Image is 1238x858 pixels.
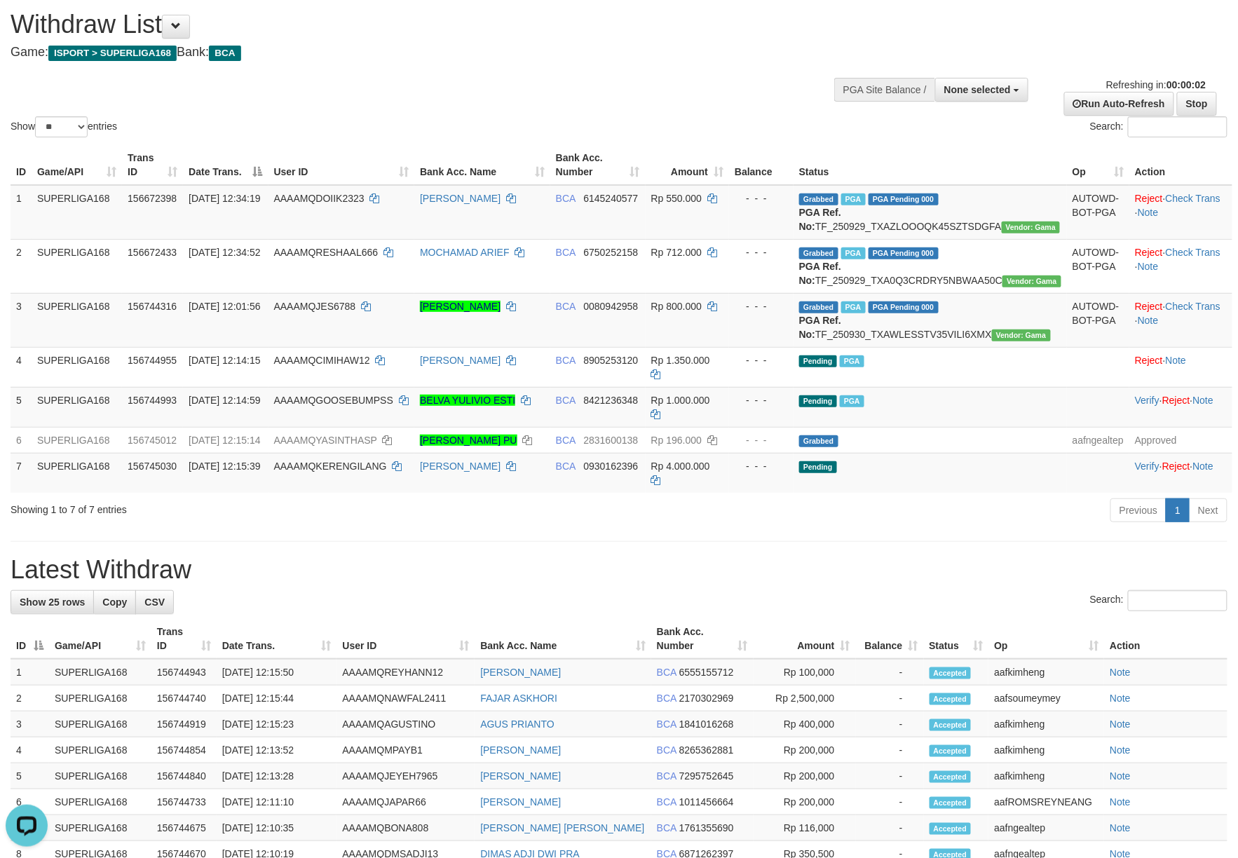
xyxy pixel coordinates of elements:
a: Run Auto-Refresh [1064,92,1174,116]
td: TF_250929_TXAZLOOOQK45SZTSDGFA [794,185,1067,240]
th: Date Trans.: activate to sort column descending [183,145,268,185]
span: Copy 2831600138 to clipboard [584,435,639,446]
a: Reject [1135,301,1163,312]
span: BCA [657,719,676,730]
span: Pending [799,461,837,473]
td: - [856,789,924,815]
a: Note [1138,261,1159,272]
div: - - - [735,191,788,205]
span: [DATE] 12:15:14 [189,435,260,446]
a: Note [1110,796,1131,808]
a: Note [1110,693,1131,704]
td: 1 [11,185,32,240]
th: Action [1129,145,1232,185]
span: BCA [556,461,576,472]
td: aafkimheng [988,763,1104,789]
span: Grabbed [799,301,838,313]
a: [PERSON_NAME] [480,667,561,678]
td: aafsoumeymey [988,686,1104,711]
h4: Game: Bank: [11,46,811,60]
span: Pending [799,395,837,407]
td: - [856,711,924,737]
a: Note [1166,355,1187,366]
a: [PERSON_NAME] [420,355,501,366]
div: - - - [735,353,788,367]
td: - [856,659,924,686]
td: SUPERLIGA168 [32,239,122,293]
td: SUPERLIGA168 [32,387,122,427]
span: [DATE] 12:01:56 [189,301,260,312]
span: Grabbed [799,247,838,259]
select: Showentries [35,116,88,137]
span: Rp 712.000 [651,247,702,258]
span: Copy 6145240577 to clipboard [584,193,639,204]
td: aafkimheng [988,737,1104,763]
h1: Withdraw List [11,11,811,39]
span: Copy 1011456664 to clipboard [679,796,734,808]
td: 156744733 [151,789,217,815]
span: Accepted [930,719,972,731]
span: BCA [556,301,576,312]
td: AAAAMQBONA808 [336,815,475,841]
label: Search: [1090,590,1227,611]
td: [DATE] 12:13:52 [217,737,337,763]
td: 6 [11,789,49,815]
span: Accepted [930,823,972,835]
td: Rp 200,000 [754,737,856,763]
button: None selected [935,78,1028,102]
span: Copy 2170302969 to clipboard [679,693,734,704]
b: PGA Ref. No: [799,261,841,286]
span: Vendor URL: https://trx31.1velocity.biz [1002,222,1061,233]
a: [PERSON_NAME] [420,301,501,312]
a: [PERSON_NAME] PU [420,435,517,446]
td: TF_250930_TXAWLESSTV35VILI6XMX [794,293,1067,347]
strong: 00:00:02 [1166,79,1206,90]
div: Showing 1 to 7 of 7 entries [11,497,505,517]
th: Balance: activate to sort column ascending [856,619,924,659]
td: SUPERLIGA168 [32,185,122,240]
span: Accepted [930,771,972,783]
div: - - - [735,245,788,259]
span: Copy 8905253120 to clipboard [584,355,639,366]
h1: Latest Withdraw [11,556,1227,584]
div: PGA Site Balance / [834,78,935,102]
label: Search: [1090,116,1227,137]
td: SUPERLIGA168 [49,789,151,815]
td: 3 [11,293,32,347]
span: Copy 0930162396 to clipboard [584,461,639,472]
span: Vendor URL: https://trx31.1velocity.biz [1002,275,1061,287]
a: Note [1138,315,1159,326]
span: AAAAMQYASINTHASP [274,435,377,446]
td: · · [1129,239,1232,293]
td: [DATE] 12:13:28 [217,763,337,789]
td: 4 [11,347,32,387]
a: BELVA YULIVIO ESTI [420,395,515,406]
a: Check Trans [1166,247,1221,258]
td: SUPERLIGA168 [49,711,151,737]
a: [PERSON_NAME] [PERSON_NAME] [480,822,644,833]
a: [PERSON_NAME] [420,461,501,472]
a: Reject [1135,193,1163,204]
span: Copy 8265362881 to clipboard [679,744,734,756]
th: ID: activate to sort column descending [11,619,49,659]
th: Bank Acc. Number: activate to sort column ascending [550,145,646,185]
td: Rp 2,500,000 [754,686,856,711]
a: Next [1189,498,1227,522]
a: Show 25 rows [11,590,94,614]
span: BCA [657,693,676,704]
th: Bank Acc. Name: activate to sort column ascending [475,619,651,659]
a: Reject [1135,355,1163,366]
span: BCA [556,355,576,366]
a: Stop [1177,92,1217,116]
td: aafkimheng [988,711,1104,737]
b: PGA Ref. No: [799,315,841,340]
th: Game/API: activate to sort column ascending [32,145,122,185]
td: aafngealtep [1067,427,1129,453]
td: 7 [11,453,32,493]
td: 4 [11,737,49,763]
td: AAAAMQJEYEH7965 [336,763,475,789]
td: aafROMSREYNEANG [988,789,1104,815]
span: BCA [657,770,676,782]
span: 156744993 [128,395,177,406]
a: [PERSON_NAME] [480,796,561,808]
